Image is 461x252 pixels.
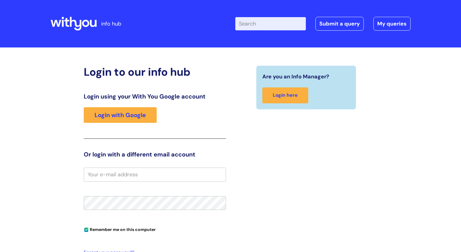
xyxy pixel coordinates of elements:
[84,228,88,232] input: Remember me on this computer
[262,72,329,81] span: Are you an Info Manager?
[84,65,226,78] h2: Login to our info hub
[315,17,364,31] a: Submit a query
[84,151,226,158] h3: Or login with a different email account
[84,168,226,181] input: Your e-mail address
[84,93,226,100] h3: Login using your With You Google account
[262,87,308,103] a: Login here
[84,224,226,234] div: You can uncheck this option if you're logging in from a shared device
[235,17,306,30] input: Search
[101,19,121,29] p: info hub
[373,17,411,31] a: My queries
[84,107,157,123] a: Login with Google
[84,226,156,232] label: Remember me on this computer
